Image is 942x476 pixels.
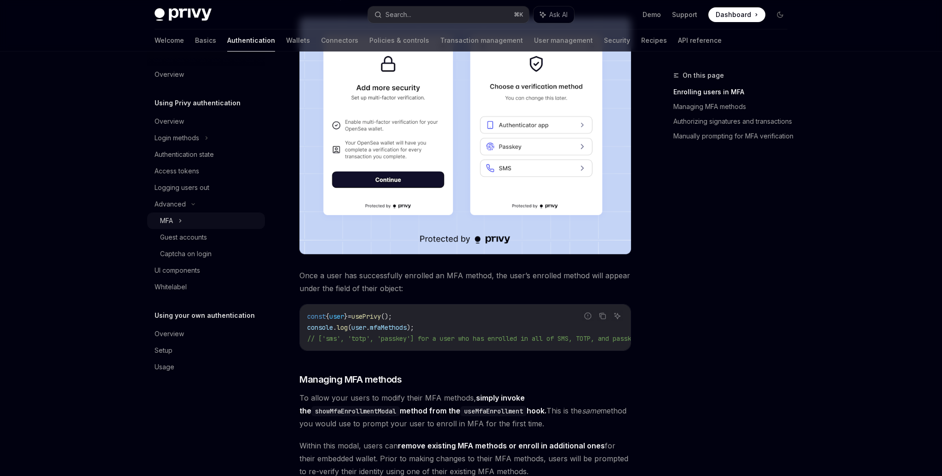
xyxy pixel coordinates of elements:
[155,166,199,177] div: Access tokens
[147,113,265,130] a: Overview
[155,281,187,292] div: Whitelabel
[344,312,348,321] span: }
[611,310,623,322] button: Ask AI
[672,10,697,19] a: Support
[155,265,200,276] div: UI components
[440,29,523,52] a: Transaction management
[155,29,184,52] a: Welcome
[155,345,172,356] div: Setup
[155,116,184,127] div: Overview
[195,29,216,52] a: Basics
[160,248,212,259] div: Captcha on login
[385,9,411,20] div: Search...
[351,312,381,321] span: usePrivy
[147,179,265,196] a: Logging users out
[307,312,326,321] span: const
[348,312,351,321] span: =
[329,312,344,321] span: user
[678,29,722,52] a: API reference
[147,146,265,163] a: Authentication state
[147,326,265,342] a: Overview
[337,323,348,332] span: log
[368,6,529,23] button: Search...⌘K
[366,323,370,332] span: .
[582,406,600,415] em: same
[299,269,631,295] span: Once a user has successfully enrolled an MFA method, the user’s enrolled method will appear under...
[307,323,333,332] span: console
[155,8,212,21] img: dark logo
[348,323,351,332] span: (
[460,406,527,416] code: useMfaEnrollment
[534,6,574,23] button: Ask AI
[286,29,310,52] a: Wallets
[299,17,631,254] img: images/MFA.png
[147,279,265,295] a: Whitelabel
[351,323,366,332] span: user
[147,342,265,359] a: Setup
[381,312,392,321] span: ();
[673,129,795,143] a: Manually prompting for MFA verification
[147,163,265,179] a: Access tokens
[299,391,631,430] span: To allow your users to modify their MFA methods, This is the method you would use to prompt your ...
[398,441,605,450] strong: remove existing MFA methods or enroll in additional ones
[155,328,184,339] div: Overview
[155,97,241,109] h5: Using Privy authentication
[299,373,402,386] span: Managing MFA methods
[549,10,568,19] span: Ask AI
[643,10,661,19] a: Demo
[641,29,667,52] a: Recipes
[673,85,795,99] a: Enrolling users in MFA
[514,11,523,18] span: ⌘ K
[155,361,174,373] div: Usage
[155,69,184,80] div: Overview
[155,199,186,210] div: Advanced
[155,132,199,143] div: Login methods
[582,310,594,322] button: Report incorrect code
[597,310,609,322] button: Copy the contents from the code block
[147,66,265,83] a: Overview
[604,29,630,52] a: Security
[155,149,214,160] div: Authentication state
[773,7,787,22] button: Toggle dark mode
[673,99,795,114] a: Managing MFA methods
[311,406,400,416] code: showMfaEnrollmentModal
[227,29,275,52] a: Authentication
[326,312,329,321] span: {
[683,70,724,81] span: On this page
[534,29,593,52] a: User management
[333,323,337,332] span: .
[370,323,407,332] span: mfaMethods
[321,29,358,52] a: Connectors
[155,182,209,193] div: Logging users out
[716,10,751,19] span: Dashboard
[160,215,173,226] div: MFA
[708,7,765,22] a: Dashboard
[673,114,795,129] a: Authorizing signatures and transactions
[369,29,429,52] a: Policies & controls
[160,232,207,243] div: Guest accounts
[147,246,265,262] a: Captcha on login
[147,359,265,375] a: Usage
[307,334,653,343] span: // ['sms', 'totp', 'passkey'] for a user who has enrolled in all of SMS, TOTP, and passkey MFA
[155,310,255,321] h5: Using your own authentication
[407,323,414,332] span: );
[147,262,265,279] a: UI components
[147,229,265,246] a: Guest accounts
